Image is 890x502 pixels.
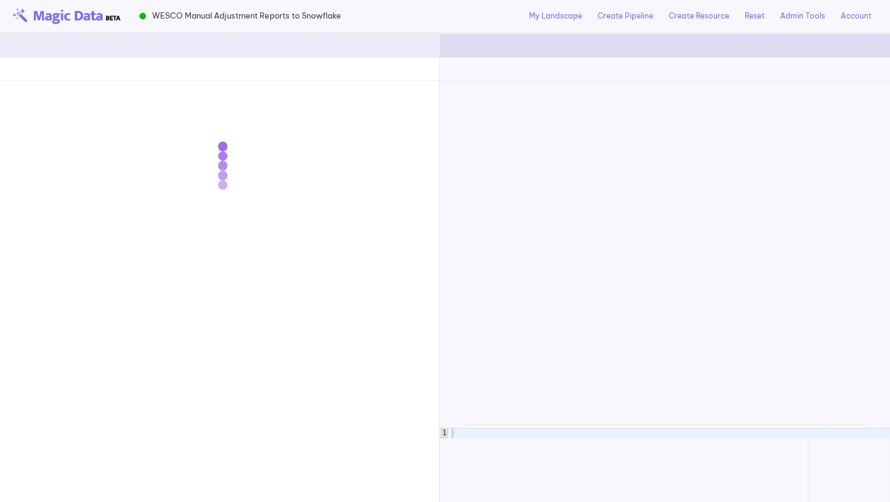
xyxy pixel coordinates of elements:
[12,8,121,24] img: beta-logo.png
[745,11,765,22] a: Reset
[669,11,729,22] a: Create Resource
[780,11,825,22] a: Admin Tools
[598,11,653,22] a: Create Pipeline
[440,428,448,438] div: 1
[841,11,871,22] a: Account
[152,10,341,22] span: WESCO Manual Adjustment Reports to Snowflake
[529,11,582,22] a: My Landscape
